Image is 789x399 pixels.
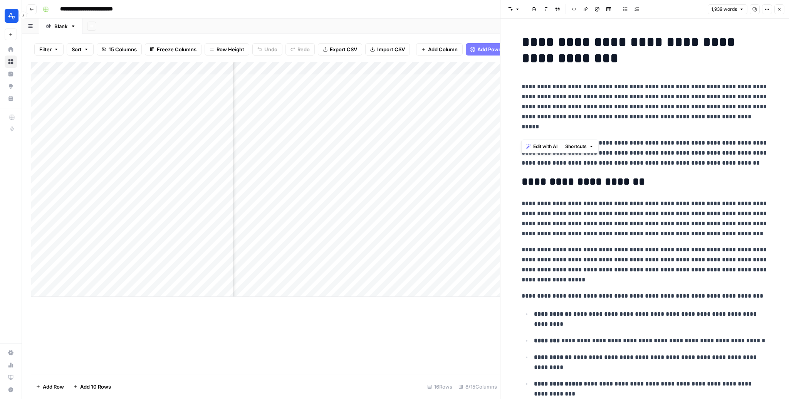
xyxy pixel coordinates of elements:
[39,19,82,34] a: Blank
[365,43,410,56] button: Import CSV
[565,143,587,150] span: Shortcuts
[416,43,463,56] button: Add Column
[5,384,17,396] button: Help + Support
[523,141,561,152] button: Edit with AI
[428,45,458,53] span: Add Column
[5,93,17,105] a: Your Data
[5,6,17,25] button: Workspace: Amplitude
[157,45,196,53] span: Freeze Columns
[5,56,17,68] a: Browse
[5,43,17,56] a: Home
[424,380,455,393] div: 16 Rows
[80,383,111,391] span: Add 10 Rows
[39,45,52,53] span: Filter
[5,68,17,80] a: Insights
[43,383,64,391] span: Add Row
[533,143,557,150] span: Edit with AI
[217,45,244,53] span: Row Height
[477,45,519,53] span: Add Power Agent
[97,43,142,56] button: 15 Columns
[31,380,69,393] button: Add Row
[330,45,357,53] span: Export CSV
[285,43,315,56] button: Redo
[377,45,405,53] span: Import CSV
[252,43,282,56] button: Undo
[711,6,737,13] span: 1,939 words
[205,43,249,56] button: Row Height
[318,43,362,56] button: Export CSV
[562,141,597,152] button: Shortcuts
[708,4,747,14] button: 1,939 words
[5,359,17,371] a: Usage
[264,45,277,53] span: Undo
[5,9,18,23] img: Amplitude Logo
[69,380,116,393] button: Add 10 Rows
[455,380,500,393] div: 8/15 Columns
[67,43,94,56] button: Sort
[54,22,67,30] div: Blank
[5,80,17,93] a: Opportunities
[5,371,17,384] a: Learning Hub
[145,43,201,56] button: Freeze Columns
[109,45,137,53] span: 15 Columns
[466,43,531,56] button: Add Power Agent
[297,45,310,53] span: Redo
[72,45,82,53] span: Sort
[34,43,64,56] button: Filter
[5,347,17,359] a: Settings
